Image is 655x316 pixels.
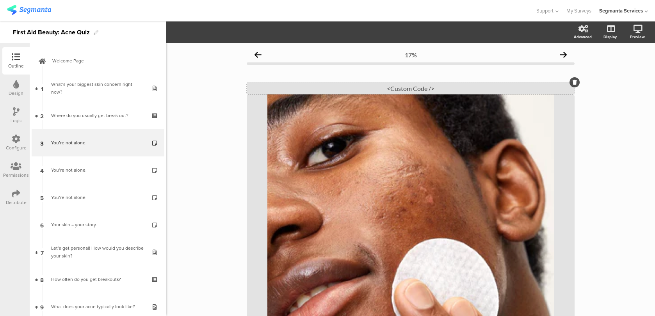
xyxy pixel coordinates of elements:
div: Configure [6,144,27,151]
a: 3 You’re not alone. [32,129,164,156]
a: 6 Your skin = your story. [32,211,164,238]
a: 8 How often do you get breakouts? [32,266,164,293]
a: 2 Where do you usually get break out? [32,102,164,129]
div: You’re not alone. [51,194,144,201]
div: Preview [630,34,645,40]
div: Let’s get personal! How would you describe your skin? [51,244,144,260]
span: 7 [41,248,44,256]
a: 5 You’re not alone. [32,184,164,211]
a: Welcome Page [32,47,164,75]
div: Logic [11,117,22,124]
div: How often do you get breakouts? [51,275,144,283]
div: Distribute [6,199,27,206]
span: 3 [40,138,44,147]
div: Display [603,34,617,40]
div: Outline [8,62,24,69]
div: <Custom Code /> [247,82,575,94]
div: Where do you usually get break out? [51,112,144,119]
div: Your skin = your story. [51,221,144,229]
div: Segmanta Services [599,7,643,14]
span: 8 [40,275,44,284]
div: You’re not alone. [51,139,144,147]
div: What does your acne typically look like? [51,303,144,311]
div: Advanced [574,34,592,40]
span: 4 [40,166,44,174]
a: 1 What’s your biggest skin concern right now? [32,75,164,102]
div: Permissions [3,172,29,179]
span: Support [536,7,554,14]
span: Welcome Page [52,57,152,65]
span: 6 [40,220,44,229]
div: Design [9,90,23,97]
div: 17% [405,51,417,59]
span: 2 [40,111,44,120]
div: What’s your biggest skin concern right now? [51,80,144,96]
span: 1 [41,84,43,92]
img: segmanta logo [7,5,51,15]
a: 7 Let’s get personal! How would you describe your skin? [32,238,164,266]
span: 5 [40,193,44,202]
div: You’re not alone. [51,166,144,174]
a: 4 You’re not alone. [32,156,164,184]
div: First Aid Beauty: Acne Quiz [13,26,90,39]
span: 9 [40,302,44,311]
